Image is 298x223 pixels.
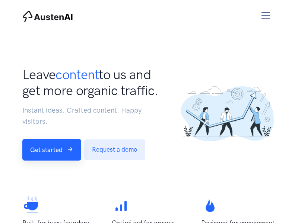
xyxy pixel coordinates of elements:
[179,81,276,146] img: ...
[22,105,164,127] p: Instant ideas. Crafted content. Happy visitors.
[22,67,164,98] h1: Leave to us and get more organic traffic.
[22,10,73,22] img: AustenAI Home
[256,8,276,23] button: Toggle navigation
[56,67,99,83] span: content
[84,139,145,160] a: Request a demo
[22,139,81,160] a: Get started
